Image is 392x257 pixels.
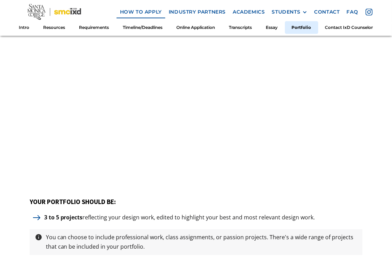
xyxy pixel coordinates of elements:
[311,6,343,18] a: contact
[343,6,362,18] a: faq
[41,213,319,223] p: reflecting your design work, edited to highlight your best and most relevant design work.
[366,9,373,16] img: icon - instagram
[259,21,285,34] a: Essay
[12,21,37,34] a: Intro
[37,21,72,34] a: Resources
[272,9,301,15] div: STUDENTS
[116,21,170,34] a: Timeline/Deadlines
[44,214,83,221] strong: 3 to 5 projects
[272,9,307,15] div: STUDENTS
[42,233,361,252] p: You can choose to include professional work, class assignments, or passion projects. There's a wi...
[318,21,380,34] a: Contact IxD Counselor
[27,4,81,20] img: Santa Monica College - SMC IxD logo
[30,198,363,206] h5: YOUR PORTFOLIO SHOULD BE:
[285,21,318,34] a: Portfolio
[170,21,222,34] a: Online Application
[165,6,229,18] a: industry partners
[72,21,116,34] a: Requirements
[229,6,268,18] a: Academics
[222,21,259,34] a: Transcripts
[117,6,165,18] a: how to apply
